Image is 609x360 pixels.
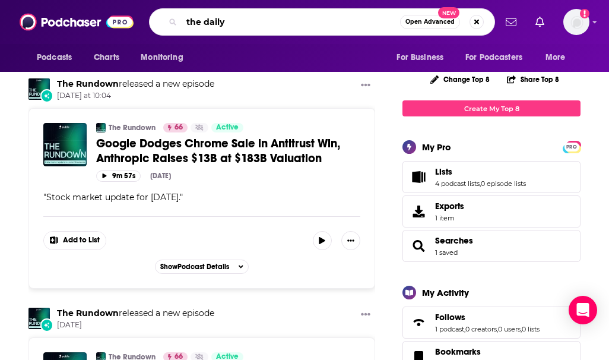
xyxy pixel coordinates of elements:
[405,19,455,25] span: Open Advanced
[96,123,106,132] img: The Rundown
[423,72,497,87] button: Change Top 8
[94,49,119,66] span: Charts
[175,122,183,134] span: 66
[402,230,581,262] span: Searches
[96,170,141,182] button: 9m 57s
[435,201,464,211] span: Exports
[132,46,198,69] button: open menu
[356,78,375,93] button: Show More Button
[435,166,526,177] a: Lists
[28,46,87,69] button: open menu
[109,123,156,132] a: The Rundown
[435,346,505,357] a: Bookmarks
[57,308,119,318] a: The Rundown
[46,192,180,203] span: Stock market update for [DATE].
[402,307,581,339] span: Follows
[182,12,400,31] input: Search podcasts, credits, & more...
[435,235,473,246] a: Searches
[407,169,430,185] a: Lists
[341,231,360,250] button: Show More Button
[44,232,106,250] button: Show More Button
[435,312,465,323] span: Follows
[20,11,134,33] img: Podchaser - Follow, Share and Rate Podcasts
[422,141,451,153] div: My Pro
[37,49,72,66] span: Podcasts
[160,263,229,271] span: Show Podcast Details
[43,123,87,166] img: Google Dodges Chrome Sale in Antitrust Win, Anthropic Raises $13B at $183B Valuation
[149,8,495,36] div: Search podcasts, credits, & more...
[57,308,214,319] h3: released a new episode
[43,192,183,203] span: " "
[580,9,589,18] svg: Add a profile image
[155,260,249,274] button: ShowPodcast Details
[531,12,549,32] a: Show notifications dropdown
[397,49,443,66] span: For Business
[537,46,581,69] button: open menu
[464,325,465,333] span: ,
[57,320,214,330] span: [DATE]
[216,122,239,134] span: Active
[563,9,589,35] img: User Profile
[569,296,597,324] div: Open Intercom Messenger
[150,172,171,180] div: [DATE]
[40,89,53,102] div: New Episode
[96,136,340,166] span: Google Dodges Chrome Sale in Antitrust Win, Anthropic Raises $13B at $183B Valuation
[40,318,53,331] div: New Episode
[465,325,497,333] a: 0 creators
[211,123,243,132] a: Active
[521,325,522,333] span: ,
[435,166,452,177] span: Lists
[28,78,50,100] img: The Rundown
[545,49,566,66] span: More
[465,49,522,66] span: For Podcasters
[63,236,100,245] span: Add to List
[402,161,581,193] span: Lists
[497,325,498,333] span: ,
[96,136,360,166] a: Google Dodges Chrome Sale in Antitrust Win, Anthropic Raises $13B at $183B Valuation
[435,214,464,222] span: 1 item
[388,46,458,69] button: open menu
[407,203,430,220] span: Exports
[501,12,521,32] a: Show notifications dropdown
[458,46,540,69] button: open menu
[563,9,589,35] button: Show profile menu
[402,100,581,116] a: Create My Top 8
[435,325,464,333] a: 1 podcast
[356,308,375,323] button: Show More Button
[407,314,430,331] a: Follows
[435,346,481,357] span: Bookmarks
[86,46,126,69] a: Charts
[435,179,480,188] a: 4 podcast lists
[563,9,589,35] span: Logged in as gmalloy
[481,179,526,188] a: 0 episode lists
[506,68,560,91] button: Share Top 8
[400,15,460,29] button: Open AdvancedNew
[435,248,458,257] a: 1 saved
[407,238,430,254] a: Searches
[163,123,188,132] a: 66
[402,195,581,228] a: Exports
[57,78,119,89] a: The Rundown
[57,78,214,90] h3: released a new episode
[438,7,459,18] span: New
[564,142,579,151] a: PRO
[480,179,481,188] span: ,
[522,325,540,333] a: 0 lists
[28,308,50,329] img: The Rundown
[57,91,214,101] span: [DATE] at 10:04
[435,312,540,323] a: Follows
[422,287,469,298] div: My Activity
[141,49,183,66] span: Monitoring
[498,325,521,333] a: 0 users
